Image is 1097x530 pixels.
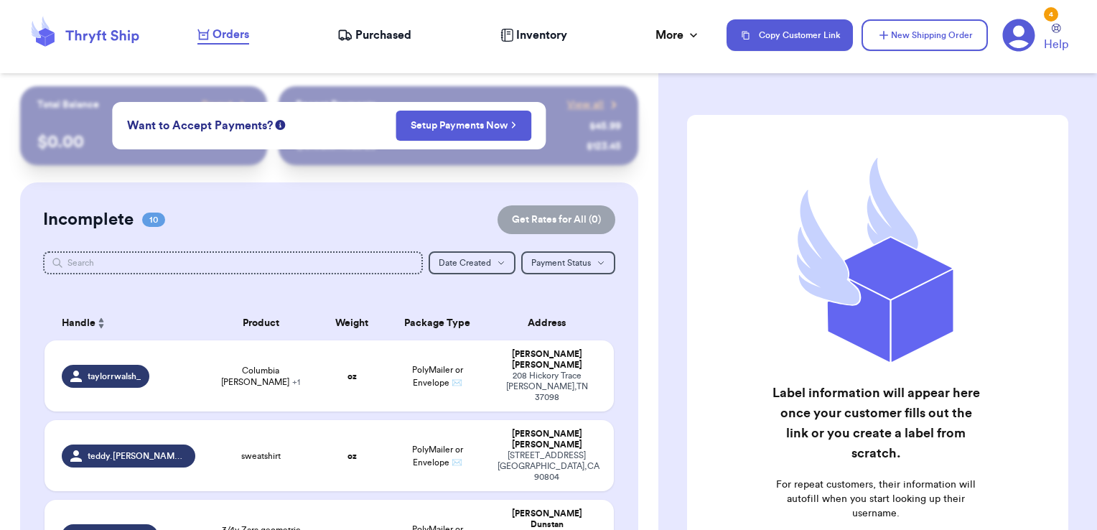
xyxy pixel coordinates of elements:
th: Address [489,306,615,340]
div: [PERSON_NAME] Dunstan [498,508,597,530]
button: Get Rates for All (0) [498,205,615,234]
p: $ 0.00 [37,131,251,154]
span: PolyMailer or Envelope ✉️ [412,366,463,387]
span: View all [567,98,604,112]
span: Orders [213,26,249,43]
button: New Shipping Order [862,19,988,51]
div: 4 [1044,7,1058,22]
p: Recent Payments [296,98,375,112]
strong: oz [347,372,357,381]
a: Orders [197,26,249,45]
button: Sort ascending [95,315,107,332]
a: 4 [1002,19,1035,52]
span: teddy.[PERSON_NAME].finds [88,450,187,462]
span: Purchased [355,27,411,44]
span: sweatshirt [241,450,281,462]
button: Date Created [429,251,515,274]
span: Want to Accept Payments? [127,117,273,134]
span: Columbia [PERSON_NAME] [213,365,309,388]
div: [STREET_ADDRESS] [GEOGRAPHIC_DATA] , CA 90804 [498,450,597,483]
span: Date Created [439,259,491,267]
span: PolyMailer or Envelope ✉️ [412,445,463,467]
div: [PERSON_NAME] [PERSON_NAME] [498,429,597,450]
span: + 1 [292,378,300,386]
th: Package Type [386,306,489,340]
h2: Incomplete [43,208,134,231]
a: Setup Payments Now [411,118,516,133]
a: Payout [202,98,250,112]
span: taylorrwalsh_ [88,371,141,382]
span: Help [1044,36,1068,53]
a: Purchased [337,27,411,44]
div: $ 123.45 [587,139,621,154]
strong: oz [347,452,357,460]
th: Weight [318,306,386,340]
th: Product [204,306,318,340]
a: View all [567,98,621,112]
span: Inventory [516,27,567,44]
button: Copy Customer Link [727,19,853,51]
div: $ 45.99 [589,119,621,134]
h2: Label information will appear here once your customer fills out the link or you create a label fr... [770,383,983,463]
div: 208 Hickory Trace [PERSON_NAME] , TN 37098 [498,371,597,403]
span: Handle [62,316,95,331]
button: Payment Status [521,251,615,274]
span: 10 [142,213,165,227]
button: Setup Payments Now [396,111,531,141]
div: More [655,27,701,44]
span: Payment Status [531,259,591,267]
div: [PERSON_NAME] [PERSON_NAME] [498,349,597,371]
p: Total Balance [37,98,99,112]
p: For repeat customers, their information will autofill when you start looking up their username. [770,478,983,521]
a: Inventory [500,27,567,44]
span: Payout [202,98,233,112]
a: Help [1044,24,1068,53]
input: Search [43,251,424,274]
